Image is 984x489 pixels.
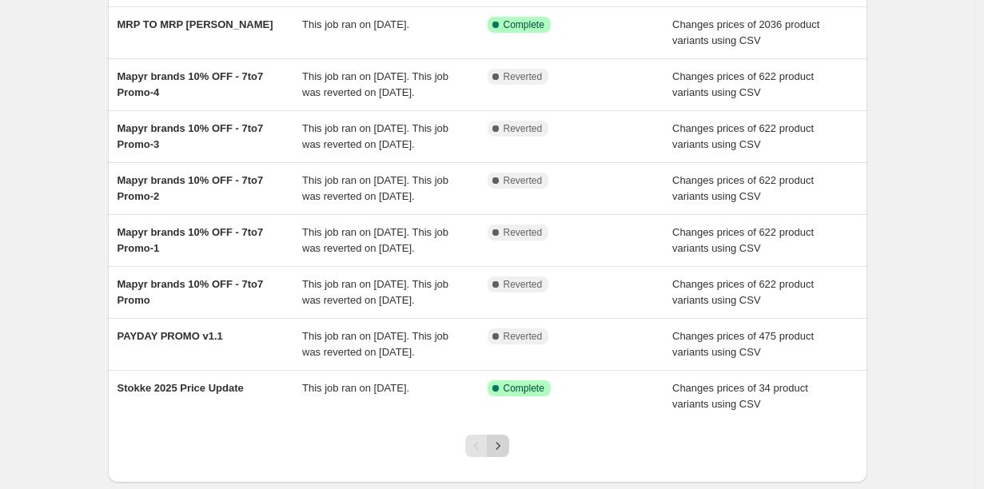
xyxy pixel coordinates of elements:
[302,18,409,30] span: This job ran on [DATE].
[504,174,543,187] span: Reverted
[118,122,264,150] span: Mapyr brands 10% OFF - 7to7 Promo-3
[302,122,448,150] span: This job ran on [DATE]. This job was reverted on [DATE].
[504,330,543,343] span: Reverted
[302,226,448,254] span: This job ran on [DATE]. This job was reverted on [DATE].
[672,330,814,358] span: Changes prices of 475 product variants using CSV
[504,382,544,395] span: Complete
[672,174,814,202] span: Changes prices of 622 product variants using CSV
[672,278,814,306] span: Changes prices of 622 product variants using CSV
[118,226,264,254] span: Mapyr brands 10% OFF - 7to7 Promo-1
[504,70,543,83] span: Reverted
[487,435,509,457] button: Next
[672,122,814,150] span: Changes prices of 622 product variants using CSV
[302,278,448,306] span: This job ran on [DATE]. This job was reverted on [DATE].
[672,382,808,410] span: Changes prices of 34 product variants using CSV
[504,18,544,31] span: Complete
[465,435,509,457] nav: Pagination
[504,226,543,239] span: Reverted
[302,174,448,202] span: This job ran on [DATE]. This job was reverted on [DATE].
[118,330,223,342] span: PAYDAY PROMO v1.1
[302,330,448,358] span: This job ran on [DATE]. This job was reverted on [DATE].
[672,18,819,46] span: Changes prices of 2036 product variants using CSV
[118,70,264,98] span: Mapyr brands 10% OFF - 7to7 Promo-4
[504,278,543,291] span: Reverted
[672,70,814,98] span: Changes prices of 622 product variants using CSV
[118,18,273,30] span: MRP TO MRP [PERSON_NAME]
[118,278,264,306] span: Mapyr brands 10% OFF - 7to7 Promo
[504,122,543,135] span: Reverted
[118,174,264,202] span: Mapyr brands 10% OFF - 7to7 Promo-2
[672,226,814,254] span: Changes prices of 622 product variants using CSV
[118,382,244,394] span: Stokke 2025 Price Update
[302,382,409,394] span: This job ran on [DATE].
[302,70,448,98] span: This job ran on [DATE]. This job was reverted on [DATE].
